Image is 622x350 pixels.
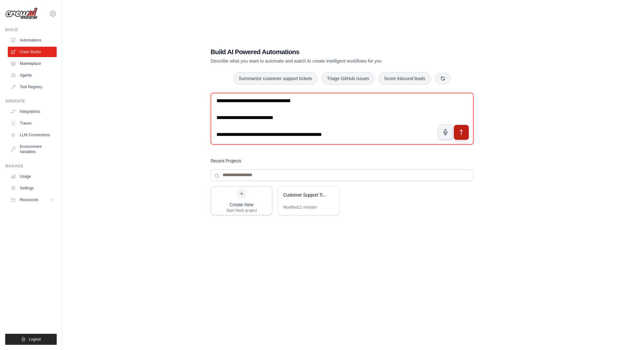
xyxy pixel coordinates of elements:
[211,47,428,56] h1: Build AI Powered Automations
[8,106,57,117] a: Integrations
[8,195,57,205] button: Resources
[5,163,57,169] div: Manage
[283,205,317,210] div: Modified 11 minutes
[590,319,622,350] iframe: Chat Widget
[8,141,57,157] a: Environment Variables
[8,183,57,193] a: Settings
[29,337,41,342] span: Logout
[20,197,38,202] span: Resources
[8,118,57,128] a: Traces
[226,201,257,208] div: Create New
[5,99,57,104] div: Operate
[5,27,57,32] div: Build
[321,72,374,85] button: Triage GitHub issues
[5,334,57,345] button: Logout
[378,72,431,85] button: Score inbound leads
[8,130,57,140] a: LLM Connections
[8,35,57,45] a: Automations
[233,72,317,85] button: Summarize customer support tickets
[435,73,451,84] button: Get new suggestions
[8,70,57,80] a: Agents
[211,158,241,164] h3: Recent Projects
[5,7,38,20] img: Logo
[8,47,57,57] a: Crew Studio
[8,82,57,92] a: Tool Registry
[8,171,57,182] a: Usage
[438,125,453,139] button: Click to speak your automation idea
[226,208,257,213] div: Start fresh project
[283,192,328,198] div: Customer Support Ticket Automation
[8,58,57,69] a: Marketplace
[211,58,428,64] p: Describe what you want to automate and watch AI create intelligent workflows for you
